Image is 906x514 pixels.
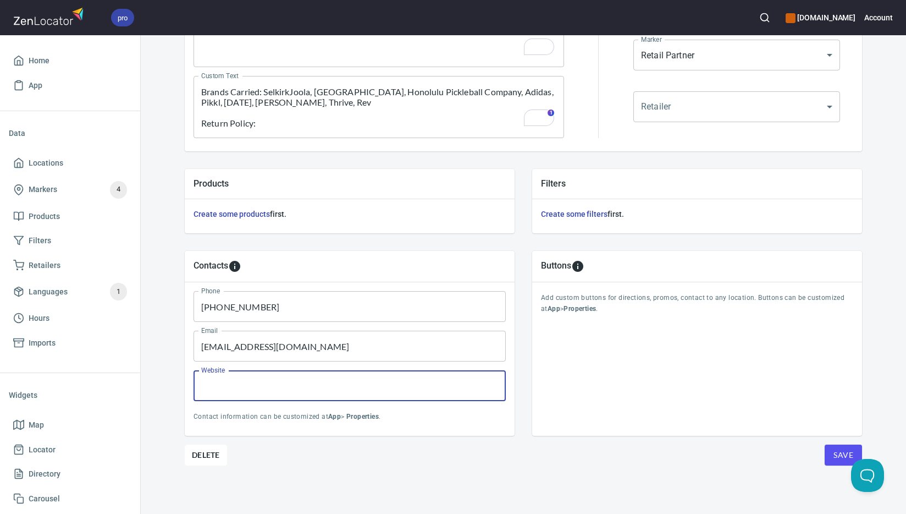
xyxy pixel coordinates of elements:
[29,234,51,248] span: Filters
[192,449,220,462] span: Delete
[110,183,127,196] span: 4
[9,228,131,253] a: Filters
[228,260,241,273] svg: To add custom contact information for locations, please go to Apps > Properties > Contacts.
[9,277,131,306] a: Languages1
[29,311,49,325] span: Hours
[201,86,556,128] textarea: To enrich screen reader interactions, please activate Accessibility in Grammarly extension settings
[633,91,840,122] div: ​
[851,459,884,492] iframe: Help Scout Beacon - Open
[194,208,506,220] h6: first.
[9,462,131,486] a: Directory
[9,73,131,98] a: App
[29,492,60,506] span: Carousel
[194,260,228,273] h5: Contacts
[29,54,49,68] span: Home
[9,204,131,229] a: Products
[541,178,853,189] h5: Filters
[541,208,853,220] h6: first.
[786,12,855,24] h6: [DOMAIN_NAME]
[541,260,571,273] h5: Buttons
[9,331,131,356] a: Imports
[110,286,127,298] span: 1
[548,305,560,313] b: App
[29,336,56,350] span: Imports
[194,412,506,423] p: Contact information can be customized at > .
[201,15,556,57] textarea: To enrich screen reader interactions, please activate Accessibility in Grammarly extension settings
[111,12,134,24] span: pro
[29,443,56,457] span: Locator
[564,305,596,313] b: Properties
[9,438,131,462] a: Locator
[833,449,853,462] span: Save
[29,79,42,92] span: App
[786,6,855,30] div: Manage your apps
[9,413,131,438] a: Map
[9,120,131,146] li: Data
[633,40,840,70] div: Retail Partner
[328,413,341,420] b: App
[9,151,131,176] a: Locations
[864,12,893,24] h6: Account
[864,6,893,30] button: Account
[29,183,57,196] span: Markers
[185,445,227,466] button: Delete
[9,306,131,331] a: Hours
[13,4,87,28] img: zenlocator
[29,467,60,481] span: Directory
[9,48,131,73] a: Home
[29,156,63,170] span: Locations
[111,9,134,26] div: pro
[786,13,795,23] button: color-CE600E
[194,178,506,189] h5: Products
[9,382,131,408] li: Widgets
[825,445,862,466] button: Save
[29,259,60,272] span: Retailers
[194,210,270,218] a: Create some products
[29,285,68,299] span: Languages
[541,210,607,218] a: Create some filters
[29,418,44,432] span: Map
[346,413,379,420] b: Properties
[9,253,131,278] a: Retailers
[9,486,131,511] a: Carousel
[571,260,584,273] svg: To add custom buttons for locations, please go to Apps > Properties > Buttons.
[541,293,853,315] p: Add custom buttons for directions, promos, contact to any location. Buttons can be customized at > .
[29,210,60,223] span: Products
[9,176,131,204] a: Markers4
[753,6,777,30] button: Search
